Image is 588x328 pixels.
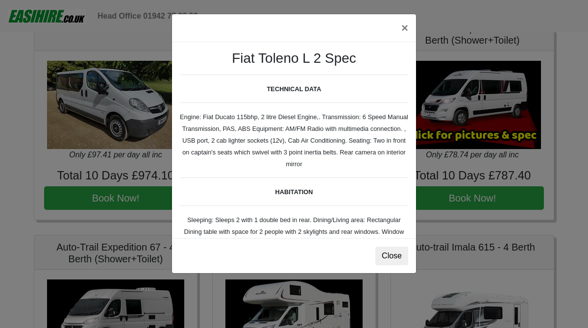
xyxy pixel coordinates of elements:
button: × [393,14,416,42]
b: HABITATION [275,188,313,196]
b: TECHNICAL DATA [267,85,321,93]
button: Close [375,247,408,265]
h3: Fiat Toleno L 2 Spec [180,50,408,67]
